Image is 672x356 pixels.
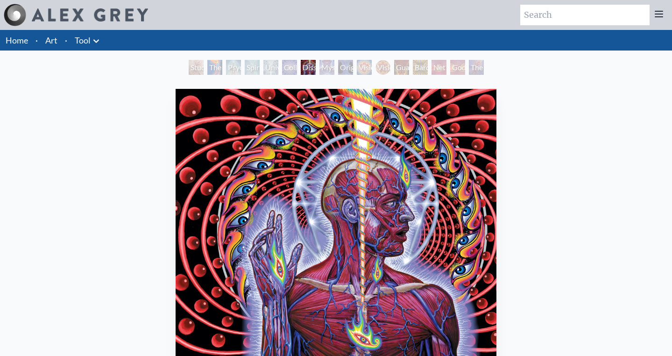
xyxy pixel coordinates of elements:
div: Spiritual Energy System [245,60,260,75]
div: The Torch [207,60,222,75]
div: Psychic Energy System [226,60,241,75]
li: · [61,30,71,51]
div: Dissectional Art for Tool's Lateralus CD [301,60,316,75]
div: Collective Vision [282,60,297,75]
li: · [32,30,42,51]
div: Vision Crystal [357,60,372,75]
div: Guardian of Infinite Vision [394,60,409,75]
div: Mystic Eye [319,60,334,75]
div: Bardo Being [413,60,428,75]
div: Godself [450,60,465,75]
div: Net of Being [431,60,446,75]
div: The Great Turn [469,60,484,75]
a: Tool [75,34,91,47]
input: Search [520,5,650,25]
a: Home [6,35,28,45]
div: Vision [PERSON_NAME] [375,60,390,75]
a: Art [45,34,57,47]
div: Original Face [338,60,353,75]
div: Study for the Great Turn [189,60,204,75]
div: Universal Mind Lattice [263,60,278,75]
